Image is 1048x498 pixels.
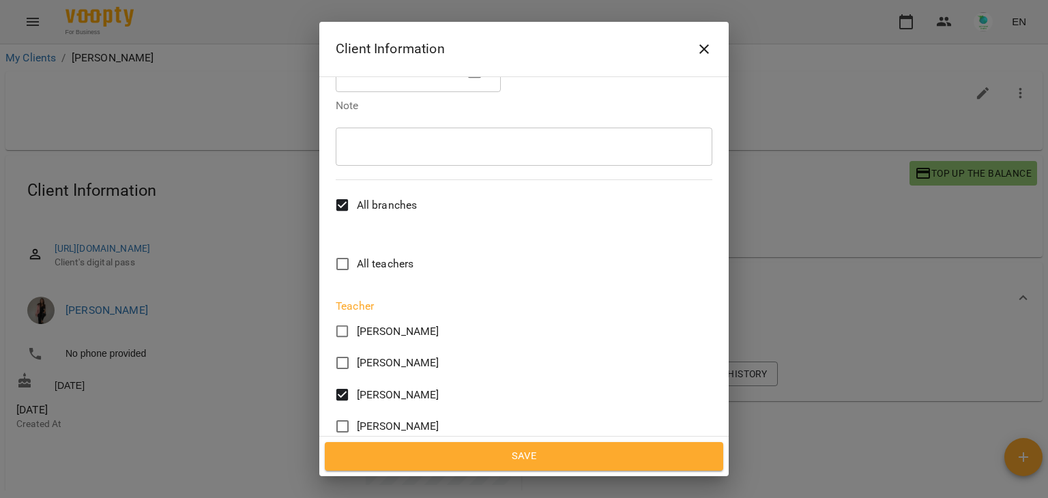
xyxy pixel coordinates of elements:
[357,418,439,435] span: [PERSON_NAME]
[357,355,439,371] span: [PERSON_NAME]
[340,448,708,465] span: Save
[325,442,723,471] button: Save
[688,33,720,65] button: Close
[336,301,712,312] label: Teacher
[357,256,414,272] span: All teachers
[336,100,712,111] label: Note
[357,387,439,403] span: [PERSON_NAME]
[357,197,418,214] span: All branches
[336,38,445,59] h6: Client Information
[357,323,439,340] span: [PERSON_NAME]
